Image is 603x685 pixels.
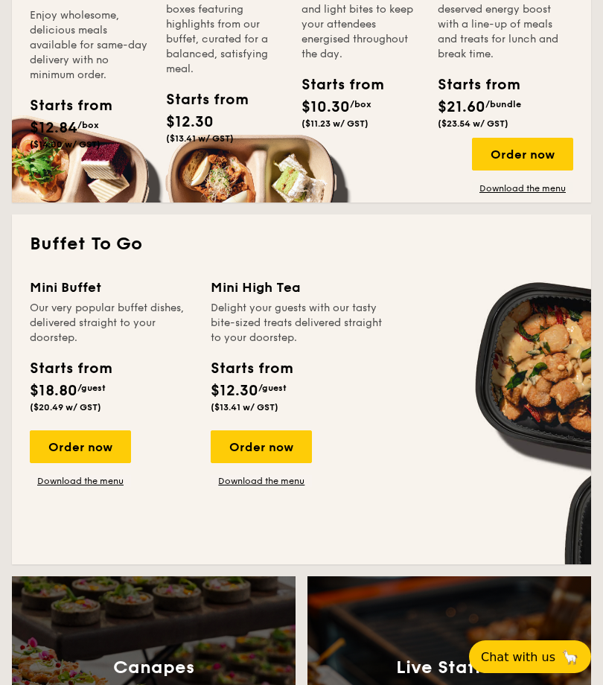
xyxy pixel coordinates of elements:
div: Starts from [211,357,292,380]
span: $12.84 [30,119,77,137]
h3: Canapes [113,657,194,678]
span: /box [77,120,99,130]
div: Starts from [166,89,219,111]
div: Enjoy wholesome, delicious meals available for same-day delivery with no minimum order. [30,8,148,83]
div: Our very popular buffet dishes, delivered straight to your doorstep. [30,301,193,345]
span: /guest [258,383,287,393]
span: $21.60 [438,98,485,116]
span: Chat with us [481,650,555,664]
div: Mini Buffet [30,277,193,298]
span: ($11.23 w/ GST) [301,118,368,129]
span: ($14.00 w/ GST) [30,139,100,150]
div: Starts from [438,74,500,96]
span: ($20.49 w/ GST) [30,402,101,412]
div: Mini High Tea [211,277,385,298]
div: Starts from [30,357,106,380]
span: 🦙 [561,649,579,666]
span: ($23.54 w/ GST) [438,118,508,129]
span: ($13.41 w/ GST) [211,402,278,412]
a: Download the menu [472,182,573,194]
a: Download the menu [211,475,312,487]
span: ($13.41 w/ GST) [166,133,234,144]
div: Order now [30,430,131,463]
span: /box [350,99,371,109]
div: Starts from [30,95,83,117]
span: /guest [77,383,106,393]
a: Download the menu [30,475,131,487]
div: Order now [211,430,312,463]
div: Delight your guests with our tasty bite-sized treats delivered straight to your doorstep. [211,301,385,345]
span: $10.30 [301,98,350,116]
span: $12.30 [211,382,258,400]
button: Chat with us🦙 [469,640,591,673]
h2: Buffet To Go [30,232,573,256]
h3: Live Station [396,657,502,678]
div: Order now [472,138,573,171]
div: Starts from [301,74,354,96]
span: /bundle [485,99,521,109]
span: $12.30 [166,113,214,131]
span: $18.80 [30,382,77,400]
